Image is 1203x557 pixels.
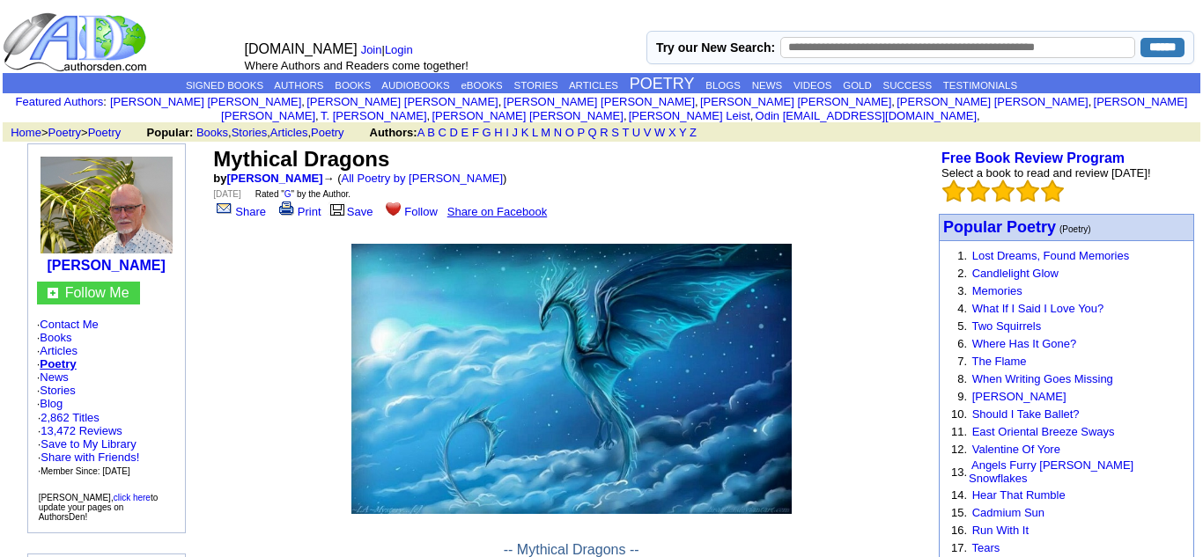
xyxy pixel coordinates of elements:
[351,244,792,514] img: 358205.jpg
[37,318,176,478] font: · · · · · · ·
[957,390,967,403] font: 9.
[16,95,104,108] a: Featured Authors
[622,126,629,139] a: T
[951,425,967,438] font: 11.
[972,267,1059,280] a: Candlelight Glow
[943,80,1017,91] a: TESTIMONIALS
[1059,224,1091,234] font: (Poetry)
[943,218,1056,236] font: Popular Poetry
[447,205,547,218] a: Share on Facebook
[756,109,977,122] a: Odin [EMAIL_ADDRESS][DOMAIN_NAME]
[417,126,424,139] a: A
[41,157,173,253] img: 1363.jpg
[147,126,194,139] b: Popular:
[221,95,1187,122] a: [PERSON_NAME] [PERSON_NAME]
[361,43,419,56] font: |
[213,205,266,218] a: Share
[232,126,267,139] a: Stories
[967,180,990,202] img: bigemptystars.png
[957,319,967,333] font: 5.
[554,126,562,139] a: N
[38,411,140,477] font: · ·
[951,465,967,479] font: 13.
[679,126,686,139] a: Y
[48,288,58,298] img: gc.jpg
[114,493,151,502] a: click here
[656,40,775,55] label: Try our New Search:
[972,524,1029,537] a: Run With It
[319,112,321,121] font: i
[972,506,1044,519] a: Cadmium Sun
[957,372,967,385] font: 8.
[38,437,140,477] font: · · ·
[972,425,1115,438] a: East Oriental Breeze Sways
[632,126,640,139] a: U
[65,285,129,300] font: Follow Me
[969,458,1133,485] a: Angels Furry [PERSON_NAME] Snowflakes
[226,172,322,185] a: [PERSON_NAME]
[588,126,597,139] a: Q
[40,318,98,331] a: Contact Me
[311,126,344,139] a: Poetry
[39,493,159,522] font: [PERSON_NAME], to update your pages on AuthorsDen!
[897,95,1088,108] a: [PERSON_NAME] [PERSON_NAME]
[323,172,507,185] font: → ( )
[513,126,519,139] a: J
[972,372,1113,385] a: When Writing Goes Missing
[439,126,447,139] a: C
[521,126,529,139] a: K
[504,95,695,108] a: [PERSON_NAME] [PERSON_NAME]
[3,11,151,73] img: logo_ad.gif
[972,488,1066,502] a: Hear That Rumble
[883,80,933,91] a: SUCCESS
[951,524,967,537] font: 16.
[1016,180,1039,202] img: bigemptystars.png
[427,126,435,139] a: B
[972,407,1080,421] a: Should I Take Ballet?
[951,541,967,554] font: 17.
[972,390,1066,403] a: [PERSON_NAME]
[752,80,783,91] a: NEWS
[213,147,389,171] font: Mythical Dragons
[450,126,458,139] a: D
[793,80,831,91] a: VIDEOS
[698,98,700,107] font: i
[951,407,967,421] font: 10.
[630,75,695,92] a: POETRY
[972,443,1060,456] a: Valentine Of Yore
[705,80,741,91] a: BLOGS
[1041,180,1064,202] img: bigemptystars.png
[40,344,77,357] a: Articles
[382,205,438,218] a: Follow
[541,126,550,139] a: M
[41,451,139,464] a: Share with Friends!
[971,541,1000,554] a: Tears
[11,126,41,139] a: Home
[957,355,967,368] font: 7.
[385,43,413,56] a: Login
[328,205,373,218] a: Save
[305,98,306,107] font: i
[941,150,1125,165] b: Free Book Review Program
[335,80,371,91] a: BOOKS
[16,95,107,108] font: :
[942,180,965,202] img: bigemptystars.png
[957,267,967,280] font: 2.
[532,126,538,139] a: L
[274,80,323,91] a: AUTHORS
[110,95,1188,122] font: , , , , , , , , , ,
[40,384,75,397] a: Stories
[48,258,166,273] a: [PERSON_NAME]
[992,180,1015,202] img: bigemptystars.png
[196,126,228,139] a: Books
[980,112,982,121] font: i
[110,95,301,108] a: [PERSON_NAME] [PERSON_NAME]
[494,126,502,139] a: H
[504,542,639,557] span: -- Mythical Dragons --
[514,80,558,91] a: STORIES
[270,126,308,139] a: Articles
[941,166,1151,180] font: Select a book to read and review [DATE]!
[895,98,897,107] font: i
[957,337,967,350] font: 6.
[186,80,263,91] a: SIGNED BOOKS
